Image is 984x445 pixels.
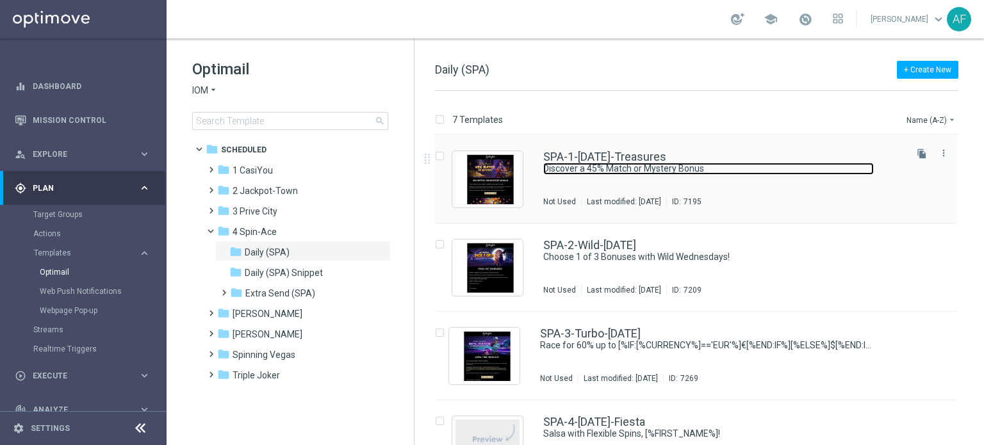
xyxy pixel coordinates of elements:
div: Target Groups [33,205,165,224]
div: Explore [15,149,138,160]
a: [PERSON_NAME]keyboard_arrow_down [869,10,947,29]
i: folder [217,307,230,320]
div: Actions [33,224,165,243]
i: folder [229,245,242,258]
i: file_copy [917,149,927,159]
div: 7209 [684,285,701,295]
button: file_copy [914,145,930,162]
span: Plan [33,184,138,192]
button: more_vert [937,145,950,161]
a: Web Push Notifications [40,286,133,296]
a: Actions [33,229,133,239]
i: keyboard_arrow_right [138,182,151,194]
div: Discover a 45% Match or Mystery Bonus [543,163,903,175]
a: Dashboard [33,69,151,103]
a: Streams [33,325,133,335]
span: Robby Riches [233,328,302,340]
a: SPA-1-[DATE]-Treasures [543,151,666,163]
div: Plan [15,182,138,194]
i: more_vert [939,148,949,158]
div: Salsa with Flexible Spins, [%FIRST_NAME%]! [543,428,903,440]
span: Reel Roger [233,308,302,320]
p: 7 Templates [452,114,503,125]
button: play_circle_outline Execute keyboard_arrow_right [14,371,151,381]
div: Press SPACE to select this row. [422,312,981,400]
div: Analyze [15,404,138,416]
i: folder [217,327,230,340]
button: + Create New [897,61,958,79]
i: folder [217,348,230,360]
button: Templates keyboard_arrow_right [33,248,151,258]
i: keyboard_arrow_right [138,403,151,416]
img: 7195.jpeg [455,154,520,204]
i: settings [13,423,24,434]
div: Last modified: [DATE] [582,197,666,207]
span: Explore [33,150,138,158]
div: ID: [666,197,701,207]
i: keyboard_arrow_right [138,148,151,160]
span: IOM [192,85,208,97]
button: equalizer Dashboard [14,81,151,92]
span: Spinning Vegas [233,349,295,360]
div: Not Used [540,373,573,384]
div: 7195 [684,197,701,207]
span: Daily (SPA) [245,247,290,258]
a: Discover a 45% Match or Mystery Bonus [543,163,874,175]
a: Target Groups [33,209,133,220]
span: 1 CasiYou [233,165,273,176]
a: Mission Control [33,103,151,137]
a: SPA-2-Wild-[DATE] [543,239,636,251]
div: Optimail [40,263,165,282]
i: folder [217,163,230,176]
div: Templates [33,243,165,320]
span: keyboard_arrow_down [931,12,946,26]
span: Extra Send (SPA) [245,287,315,299]
div: Race for 60% up to [%IF:[%CURRENCY%]=='EUR'%]€[%END:IF%][%ELSE%]$[%END:IF%]200 until [%IF:[%CURRE... [540,339,903,352]
div: Streams [33,320,165,339]
a: SPA-4-[DATE]-Fiesta [543,416,645,428]
span: 3 Prive City [233,206,277,217]
i: folder [217,184,230,197]
i: keyboard_arrow_right [138,369,151,382]
button: person_search Explore keyboard_arrow_right [14,149,151,159]
input: Search Template [192,112,388,130]
a: Optimail [40,267,133,277]
a: Settings [31,425,70,432]
span: 4 Spin-Ace [233,226,277,238]
button: track_changes Analyze keyboard_arrow_right [14,405,151,415]
a: Realtime Triggers [33,344,133,354]
span: Daily (SPA) [435,63,489,76]
div: Realtime Triggers [33,339,165,359]
a: Choose 1 of 3 Bonuses with Wild Wednesdays! [543,251,874,263]
span: Analyze [33,406,138,414]
img: 7209.jpeg [455,243,520,293]
div: Mission Control [15,103,151,137]
div: Press SPACE to select this row. [422,135,981,223]
div: Dashboard [15,69,151,103]
i: folder [217,225,230,238]
div: Last modified: [DATE] [582,285,666,295]
i: folder [230,286,243,299]
div: Templates [34,249,138,257]
i: arrow_drop_down [208,85,218,97]
button: Mission Control [14,115,151,125]
div: Choose 1 of 3 Bonuses with Wild Wednesdays! [543,251,903,263]
i: arrow_drop_down [947,115,957,125]
i: equalizer [15,81,26,92]
span: Templates [34,249,126,257]
i: folder [229,266,242,279]
span: Daily (SPA) Snippet [245,267,323,279]
img: 7269.jpeg [452,331,516,381]
i: play_circle_outline [15,370,26,382]
button: IOM arrow_drop_down [192,85,218,97]
button: gps_fixed Plan keyboard_arrow_right [14,183,151,193]
h1: Optimail [192,59,388,79]
div: Webpage Pop-up [40,301,165,320]
span: 2 Jackpot-Town [233,185,298,197]
span: school [764,12,778,26]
